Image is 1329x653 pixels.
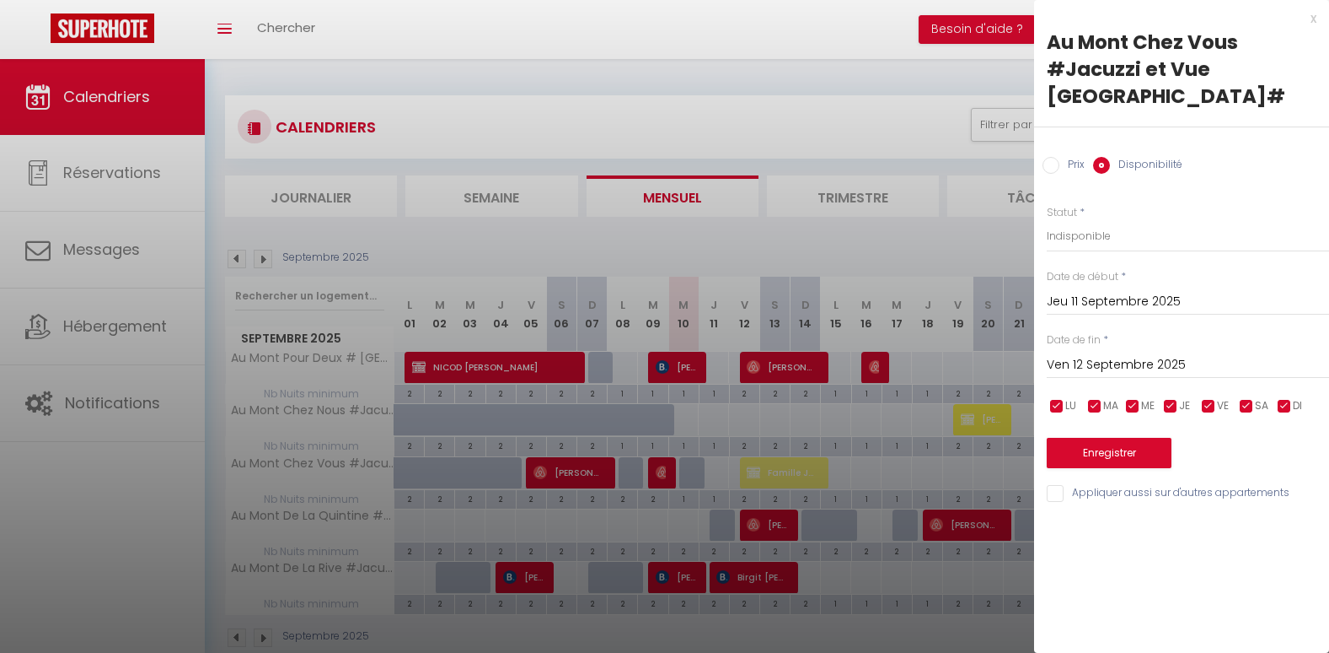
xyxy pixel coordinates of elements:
[13,7,64,57] button: Ouvrir le widget de chat LiveChat
[1034,8,1316,29] div: x
[1103,398,1118,414] span: MA
[1141,398,1155,414] span: ME
[1047,332,1101,348] label: Date de fin
[1217,398,1229,414] span: VE
[1255,398,1268,414] span: SA
[1047,269,1118,285] label: Date de début
[1293,398,1302,414] span: DI
[1047,205,1077,221] label: Statut
[1047,438,1171,468] button: Enregistrer
[1110,157,1182,175] label: Disponibilité
[1059,157,1085,175] label: Prix
[1179,398,1190,414] span: JE
[1065,398,1076,414] span: LU
[1047,29,1316,110] div: Au Mont Chez Vous #Jacuzzi et Vue [GEOGRAPHIC_DATA]#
